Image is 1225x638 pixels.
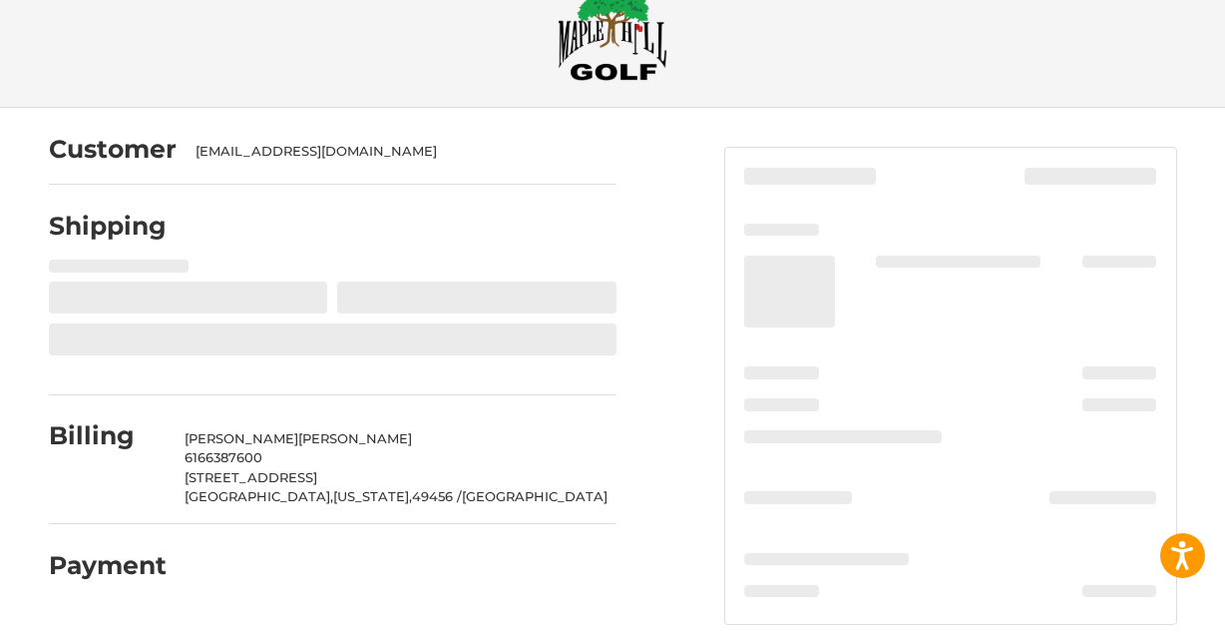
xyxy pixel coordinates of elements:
[185,469,317,485] span: [STREET_ADDRESS]
[196,142,597,162] div: [EMAIL_ADDRESS][DOMAIN_NAME]
[49,550,167,581] h2: Payment
[49,420,166,451] h2: Billing
[20,552,237,618] iframe: Gorgias live chat messenger
[185,449,262,465] span: 6166387600
[1060,584,1225,638] iframe: Google Customer Reviews
[185,488,333,504] span: [GEOGRAPHIC_DATA],
[49,211,167,242] h2: Shipping
[298,430,412,446] span: [PERSON_NAME]
[49,134,177,165] h2: Customer
[462,488,608,504] span: [GEOGRAPHIC_DATA]
[333,488,412,504] span: [US_STATE],
[185,430,298,446] span: [PERSON_NAME]
[412,488,462,504] span: 49456 /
